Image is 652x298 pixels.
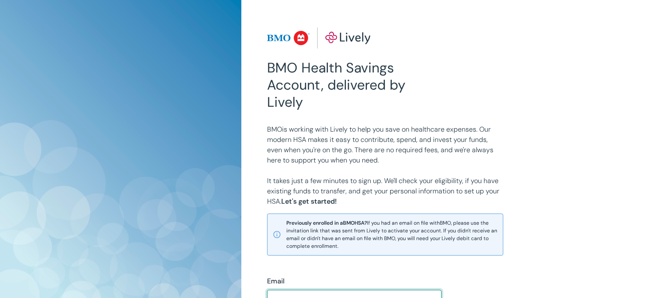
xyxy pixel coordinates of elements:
label: Email [267,276,285,286]
p: It takes just a few minutes to sign up. We'll check your eligibility, if you have existing funds ... [267,176,503,207]
h2: BMO Health Savings Account, delivered by Lively [267,59,442,111]
strong: Let's get started! [281,197,337,206]
p: BMO is working with Lively to help you save on healthcare expenses. Our modern HSA makes it easy ... [267,124,503,166]
span: If you had an email on file with BMO , please use the invitation link that was sent from Lively t... [286,219,498,250]
img: Lively [267,27,371,49]
strong: Previously enrolled in a BMO HSA? [286,220,367,226]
